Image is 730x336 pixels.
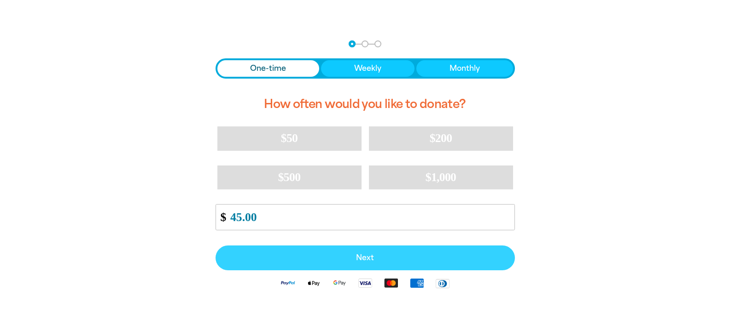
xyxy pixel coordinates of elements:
[327,278,352,288] img: Google Pay logo
[216,58,515,79] div: Donation frequency
[224,205,514,230] input: Enter custom amount
[352,278,378,288] img: Visa logo
[430,131,452,145] span: $200
[216,207,226,228] span: $
[416,60,513,77] button: Monthly
[216,90,515,119] h2: How often would you like to donate?
[426,171,456,184] span: $1,000
[321,60,415,77] button: Weekly
[369,165,513,189] button: $1,000
[216,270,515,296] div: Available payment methods
[301,278,327,288] img: Apple Pay logo
[281,131,298,145] span: $50
[354,63,381,74] span: Weekly
[430,278,456,289] img: Diners Club logo
[216,245,515,270] button: Pay with Credit Card
[378,278,404,288] img: Mastercard logo
[275,278,301,288] img: Paypal logo
[250,63,286,74] span: One-time
[217,165,362,189] button: $500
[278,171,301,184] span: $500
[217,60,320,77] button: One-time
[362,40,368,47] button: Navigate to step 2 of 3 to enter your details
[374,40,381,47] button: Navigate to step 3 of 3 to enter your payment details
[226,254,505,262] span: Next
[217,126,362,150] button: $50
[369,126,513,150] button: $200
[349,40,356,47] button: Navigate to step 1 of 3 to enter your donation amount
[450,63,480,74] span: Monthly
[404,278,430,288] img: American Express logo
